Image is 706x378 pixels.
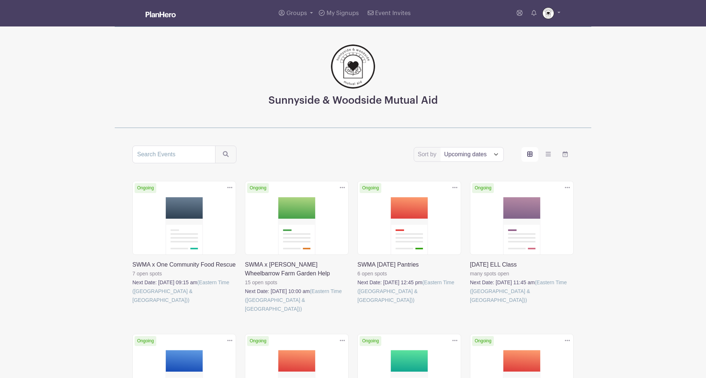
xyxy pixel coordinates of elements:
h3: Sunnyside & Woodside Mutual Aid [268,94,438,107]
input: Search Events [132,146,215,163]
span: Groups [286,10,307,16]
img: 256.png [331,44,375,89]
div: order and view [521,147,574,162]
img: logo_white-6c42ec7e38ccf1d336a20a19083b03d10ae64f83f12c07503d8b9e83406b4c7d.svg [146,11,176,17]
span: Event Invites [375,10,411,16]
span: My Signups [327,10,359,16]
label: Sort by [418,150,439,159]
img: 256.png [542,7,554,19]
